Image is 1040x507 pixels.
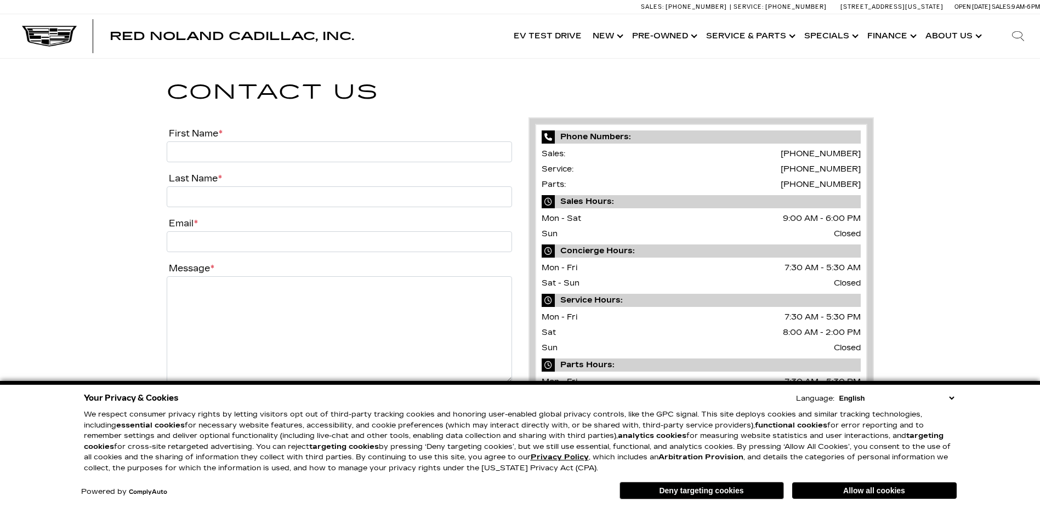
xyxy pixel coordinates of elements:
[542,377,577,386] span: Mon - Fri
[620,482,784,499] button: Deny targeting cookies
[834,226,861,242] span: Closed
[129,489,167,495] a: ComplyAuto
[840,3,944,10] a: [STREET_ADDRESS][US_STATE]
[920,14,985,58] a: About Us
[730,4,829,10] a: Service: [PHONE_NUMBER]
[22,26,77,47] img: Cadillac Dark Logo with Cadillac White Text
[84,431,944,451] strong: targeting cookies
[81,488,167,495] div: Powered by
[84,390,179,406] span: Your Privacy & Cookies
[755,421,827,430] strong: functional cookies
[542,244,861,258] span: Concierge Hours:
[627,14,701,58] a: Pre-Owned
[837,393,957,403] select: Language Select
[542,294,861,307] span: Service Hours:
[116,421,185,430] strong: essential cookies
[862,14,920,58] a: Finance
[781,180,861,189] a: [PHONE_NUMBER]
[792,482,957,499] button: Allow all cookies
[309,442,379,451] strong: targeting cookies
[531,453,589,462] a: Privacy Policy
[781,164,861,174] a: [PHONE_NUMBER]
[954,3,991,10] span: Open [DATE]
[542,263,577,272] span: Mon - Fri
[785,374,861,390] span: 7:30 AM - 5:30 PM
[167,263,214,274] label: Message
[542,180,566,189] span: Parts:
[542,214,581,223] span: Mon - Sat
[167,76,874,109] h1: Contact Us
[658,453,743,462] strong: Arbitration Provision
[834,276,861,291] span: Closed
[641,4,730,10] a: Sales: [PHONE_NUMBER]
[84,409,957,474] p: We respect consumer privacy rights by letting visitors opt out of third-party tracking cookies an...
[992,3,1011,10] span: Sales:
[785,260,861,276] span: 7:30 AM - 5:30 AM
[666,3,727,10] span: [PHONE_NUMBER]
[542,328,556,337] span: Sat
[167,173,222,184] label: Last Name
[110,31,354,42] a: Red Noland Cadillac, Inc.
[167,128,223,139] label: First Name
[542,343,558,352] span: Sun
[834,340,861,356] span: Closed
[587,14,627,58] a: New
[542,358,861,372] span: Parts Hours:
[167,218,198,229] label: Email
[641,3,664,10] span: Sales:
[799,14,862,58] a: Specials
[781,149,861,158] a: [PHONE_NUMBER]
[542,130,861,144] span: Phone Numbers:
[796,395,834,402] div: Language:
[734,3,764,10] span: Service:
[508,14,587,58] a: EV Test Drive
[542,278,579,288] span: Sat - Sun
[1011,3,1040,10] span: 9 AM-6 PM
[783,211,861,226] span: 9:00 AM - 6:00 PM
[765,3,827,10] span: [PHONE_NUMBER]
[783,325,861,340] span: 8:00 AM - 2:00 PM
[542,164,573,174] span: Service:
[542,312,577,322] span: Mon - Fri
[542,195,861,208] span: Sales Hours:
[542,229,558,238] span: Sun
[701,14,799,58] a: Service & Parts
[785,310,861,325] span: 7:30 AM - 5:30 PM
[618,431,686,440] strong: analytics cookies
[542,149,565,158] span: Sales:
[110,30,354,43] span: Red Noland Cadillac, Inc.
